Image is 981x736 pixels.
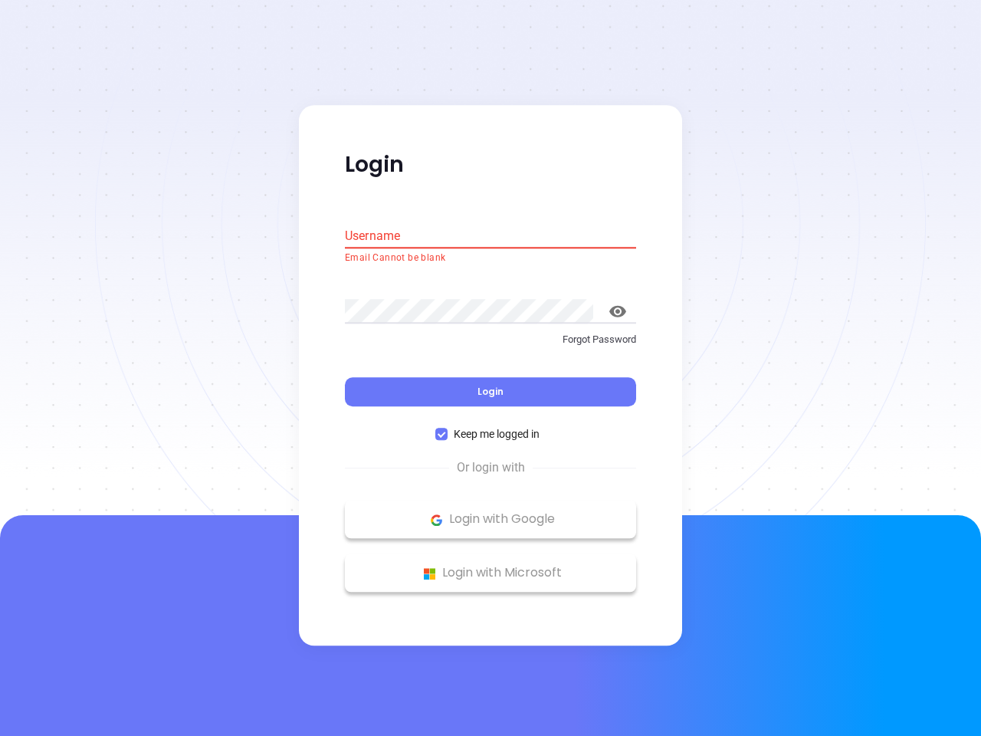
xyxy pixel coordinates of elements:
img: Google Logo [427,511,446,530]
button: toggle password visibility [599,293,636,330]
button: Microsoft Logo Login with Microsoft [345,554,636,593]
button: Login [345,378,636,407]
p: Login with Google [353,508,628,531]
span: Keep me logged in [448,426,546,443]
p: Forgot Password [345,332,636,347]
p: Login [345,151,636,179]
p: Login with Microsoft [353,562,628,585]
a: Forgot Password [345,332,636,360]
p: Email Cannot be blank [345,251,636,266]
button: Google Logo Login with Google [345,501,636,539]
span: Or login with [449,459,533,478]
span: Login [477,386,504,399]
img: Microsoft Logo [420,564,439,583]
